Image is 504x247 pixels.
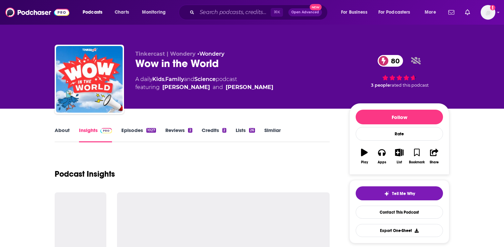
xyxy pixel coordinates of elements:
div: 2 [222,128,226,133]
a: Credits2 [202,127,226,142]
div: Search podcasts, credits, & more... [185,5,334,20]
div: 80 3 peoplerated this podcast [349,51,449,92]
span: More [425,8,436,17]
span: For Podcasters [378,8,410,17]
button: Show profile menu [481,5,495,20]
button: open menu [374,7,420,18]
a: InsightsPodchaser Pro [79,127,112,142]
a: Wondery [199,51,224,57]
a: 80 [378,55,403,67]
button: Open AdvancedNew [288,8,322,16]
span: and [184,76,194,82]
a: Family [165,76,184,82]
a: Show notifications dropdown [446,7,457,18]
a: About [55,127,70,142]
button: Share [426,144,443,168]
h1: Podcast Insights [55,169,115,179]
a: Lists26 [236,127,255,142]
a: Show notifications dropdown [462,7,473,18]
span: • [197,51,224,57]
span: , [164,76,165,82]
img: tell me why sparkle [384,191,389,196]
button: List [391,144,408,168]
div: 1027 [146,128,156,133]
a: Science [194,76,216,82]
span: Tinkercast | Wondery [135,51,196,57]
button: Bookmark [408,144,425,168]
span: New [310,4,322,10]
img: User Profile [481,5,495,20]
img: Wow in the World [56,46,123,113]
button: Play [356,144,373,168]
span: Logged in as oliviaschaefers [481,5,495,20]
div: Play [361,160,368,164]
span: 3 people [371,83,390,88]
a: Episodes1027 [121,127,156,142]
button: open menu [78,7,111,18]
span: Podcasts [83,8,102,17]
img: Podchaser - Follow, Share and Rate Podcasts [5,6,69,19]
input: Search podcasts, credits, & more... [197,7,271,18]
span: ⌘ K [271,8,283,17]
a: Similar [264,127,281,142]
a: Charts [110,7,133,18]
button: open menu [420,7,444,18]
span: and [213,83,223,91]
div: List [397,160,402,164]
a: Contact This Podcast [356,206,443,219]
button: Apps [373,144,390,168]
span: Tell Me Why [392,191,415,196]
div: Apps [378,160,386,164]
span: Open Advanced [291,11,319,14]
button: open menu [336,7,376,18]
span: For Business [341,8,367,17]
a: Reviews2 [165,127,192,142]
div: Share [430,160,439,164]
button: Follow [356,110,443,124]
button: Export One-Sheet [356,224,443,237]
button: tell me why sparkleTell Me Why [356,186,443,200]
span: rated this podcast [390,83,429,88]
div: 26 [249,128,255,133]
a: Kids [152,76,164,82]
span: featuring [135,83,273,91]
a: [PERSON_NAME] [226,83,273,91]
div: A daily podcast [135,75,273,91]
div: Rate [356,127,443,141]
a: [PERSON_NAME] [162,83,210,91]
span: 80 [384,55,403,67]
div: 2 [188,128,192,133]
svg: Add a profile image [490,5,495,10]
span: Monitoring [142,8,166,17]
button: open menu [137,7,174,18]
div: Bookmark [409,160,425,164]
img: Podchaser Pro [100,128,112,133]
span: Charts [115,8,129,17]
